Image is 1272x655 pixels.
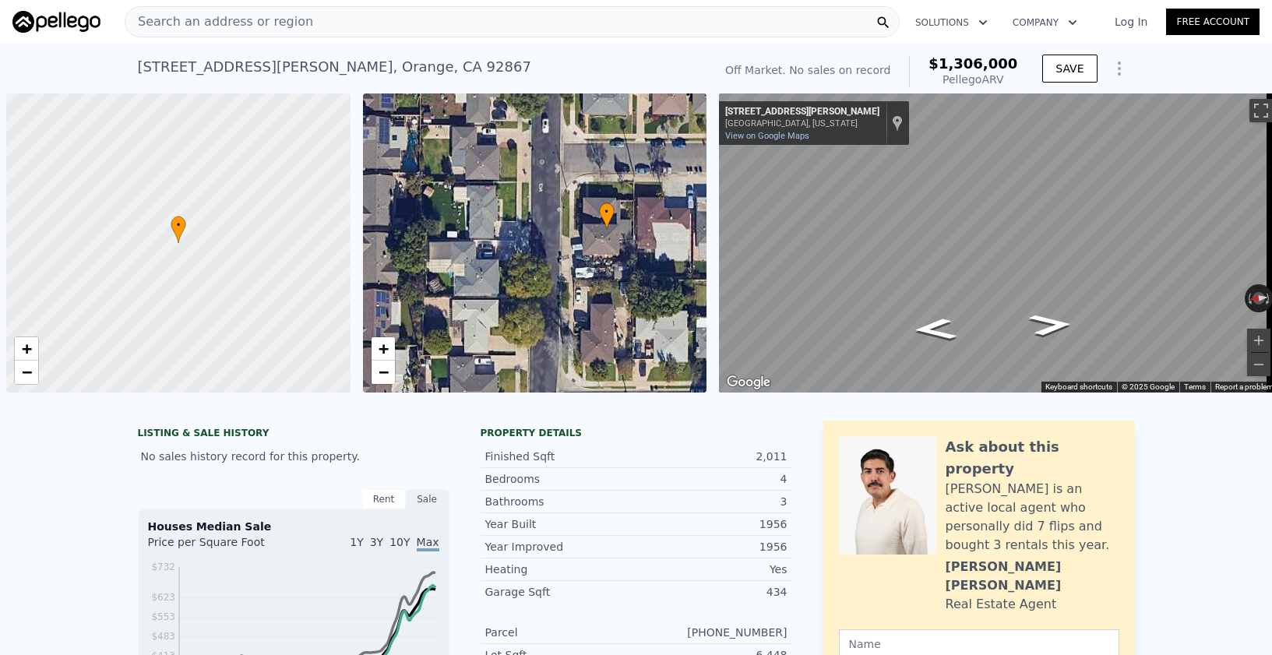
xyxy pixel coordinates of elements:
div: Yes [636,562,788,577]
span: 10Y [389,536,410,548]
a: Terms [1184,382,1206,391]
a: Log In [1096,14,1166,30]
span: 1Y [350,536,363,548]
button: SAVE [1042,55,1097,83]
a: Zoom in [15,337,38,361]
div: Pellego ARV [928,72,1017,87]
div: Parcel [485,625,636,640]
tspan: $483 [151,631,175,642]
span: − [378,362,388,382]
path: Go North, N Hart St [894,313,975,345]
img: Google [723,372,774,393]
button: Keyboard shortcuts [1045,382,1112,393]
a: Free Account [1166,9,1260,35]
span: + [378,339,388,358]
div: Off Market. No sales on record [725,62,890,78]
a: Zoom in [372,337,395,361]
div: [PERSON_NAME] [PERSON_NAME] [946,558,1119,595]
div: 2,011 [636,449,788,464]
a: Show location on map [892,114,903,132]
div: Year Improved [485,539,636,555]
div: Real Estate Agent [946,595,1057,614]
div: Houses Median Sale [148,519,439,534]
a: Zoom out [15,361,38,384]
div: • [599,202,615,230]
div: Bathrooms [485,494,636,509]
div: [PHONE_NUMBER] [636,625,788,640]
span: − [22,362,32,382]
div: Sale [406,489,449,509]
button: Rotate counterclockwise [1245,284,1253,312]
div: Property details [481,427,792,439]
div: [PERSON_NAME] is an active local agent who personally did 7 flips and bought 3 rentals this year. [946,480,1119,555]
div: Price per Square Foot [148,534,294,559]
button: Show Options [1104,53,1135,84]
span: Max [417,536,439,551]
img: Pellego [12,11,100,33]
a: Zoom out [372,361,395,384]
div: 3 [636,494,788,509]
span: • [171,218,186,232]
div: 4 [636,471,788,487]
a: Open this area in Google Maps (opens a new window) [723,372,774,393]
div: [STREET_ADDRESS][PERSON_NAME] , Orange , CA 92867 [138,56,531,78]
div: Finished Sqft [485,449,636,464]
div: 1956 [636,539,788,555]
div: LISTING & SALE HISTORY [138,427,449,442]
div: No sales history record for this property. [138,442,449,470]
div: [GEOGRAPHIC_DATA], [US_STATE] [725,118,879,129]
div: [STREET_ADDRESS][PERSON_NAME] [725,106,879,118]
button: Zoom in [1247,329,1270,352]
div: Heating [485,562,636,577]
span: 3Y [370,536,383,548]
button: Solutions [903,9,1000,37]
path: Go South, N Hart St [1010,308,1091,340]
span: © 2025 Google [1122,382,1175,391]
span: $1,306,000 [928,55,1017,72]
div: Year Built [485,516,636,532]
button: Company [1000,9,1090,37]
span: • [599,205,615,219]
a: View on Google Maps [725,131,809,141]
tspan: $623 [151,592,175,603]
span: Search an address or region [125,12,313,31]
div: 434 [636,584,788,600]
tspan: $553 [151,611,175,622]
div: 1956 [636,516,788,532]
span: + [22,339,32,358]
div: Garage Sqft [485,584,636,600]
tspan: $732 [151,562,175,572]
div: • [171,216,186,243]
div: Rent [362,489,406,509]
div: Ask about this property [946,436,1119,480]
div: Bedrooms [485,471,636,487]
button: Zoom out [1247,353,1270,376]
